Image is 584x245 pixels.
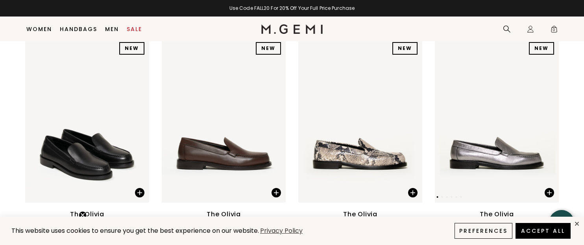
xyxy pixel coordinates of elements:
[70,210,104,219] div: The Olivia
[516,223,571,239] button: Accept All
[261,24,323,34] img: M.Gemi
[259,226,304,236] a: Privacy Policy (opens in a new tab)
[480,210,514,219] div: The Olivia
[127,26,142,32] a: Sale
[455,223,512,239] button: Preferences
[529,42,554,55] div: NEW
[60,26,97,32] a: Handbags
[574,221,580,227] div: close
[11,226,259,235] span: This website uses cookies to ensure you get the best experience on our website.
[256,42,281,55] div: NEW
[343,210,377,219] div: The Olivia
[392,42,418,55] div: NEW
[550,27,558,35] span: 0
[207,210,241,219] div: The Olivia
[105,26,119,32] a: Men
[79,211,87,219] button: Close teaser
[26,26,52,32] a: Women
[119,42,144,55] div: NEW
